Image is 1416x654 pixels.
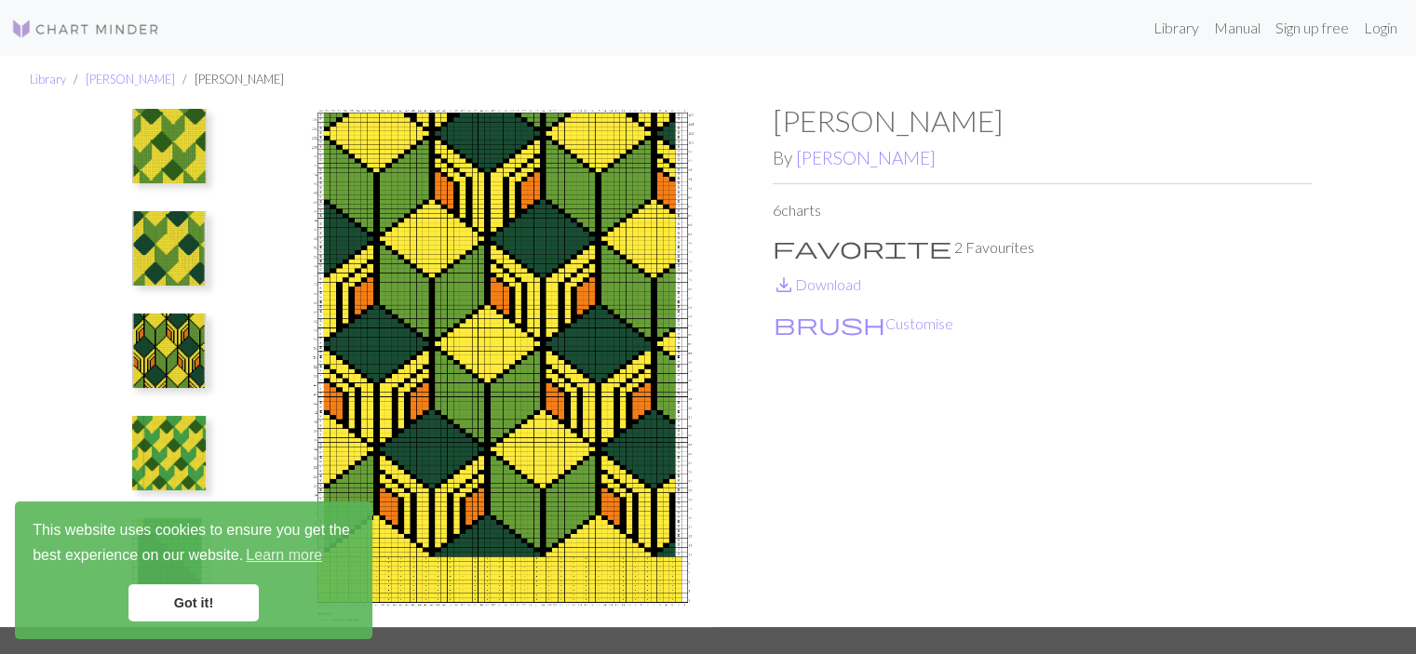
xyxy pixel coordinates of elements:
span: save_alt [773,272,795,298]
img: Front pre embroidery [132,211,207,286]
i: Download [773,274,795,296]
img: front [234,103,773,626]
span: brush [774,311,885,337]
img: Logo [11,18,160,40]
a: dismiss cookie message [128,584,259,621]
a: Sign up free [1268,9,1356,47]
a: Library [30,72,66,87]
a: DownloadDownload [773,275,861,293]
span: This website uses cookies to ensure you get the best experience on our website. [33,519,355,569]
a: Library [1146,9,1207,47]
p: 6 charts [773,199,1312,221]
img: back [132,109,207,183]
a: Manual [1207,9,1268,47]
i: Customise [774,313,885,335]
p: 2 Favourites [773,236,1312,259]
span: favorite [773,234,951,260]
li: [PERSON_NAME] [175,71,284,88]
button: CustomiseCustomise [773,312,954,336]
img: Copy of Copy of front [132,314,207,388]
i: Favourite [773,236,951,259]
div: cookieconsent [15,501,372,639]
h1: [PERSON_NAME] [773,103,1312,139]
a: [PERSON_NAME] [86,72,175,87]
h2: By [773,147,1312,168]
a: learn more about cookies [243,541,325,569]
a: [PERSON_NAME] [796,147,936,168]
img: Sleeve [132,416,207,490]
a: Login [1356,9,1405,47]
